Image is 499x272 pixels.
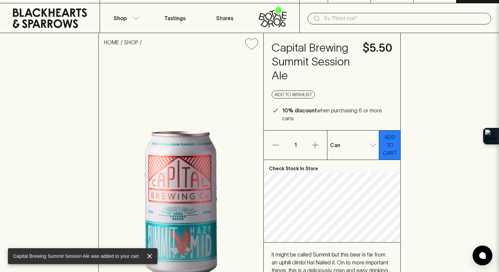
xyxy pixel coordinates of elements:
[363,41,392,55] h4: $5.50
[114,14,127,22] p: Shop
[272,41,355,83] h4: Capital Brewing Summit Session Ale
[287,131,303,160] p: 1
[144,251,155,261] button: close
[272,91,315,98] button: Add to wishlist
[150,3,200,33] a: Tastings
[264,160,400,173] p: Check Stock In Store
[383,133,397,157] p: ADD TO CART
[282,107,317,113] b: 10% discount
[100,3,150,33] button: Shop
[216,14,233,22] p: Stores
[479,252,486,259] img: bubble-icon
[164,14,185,22] p: Tastings
[323,13,486,24] input: Try "Pinot noir"
[282,106,392,122] p: when purchasing 6 or more cans
[124,39,138,45] a: SHOP
[327,138,379,152] div: Can
[13,250,139,262] div: Capital Brewing Summit Session Ale was added to your cart
[104,39,119,45] a: HOME
[330,141,340,149] p: Can
[200,3,249,33] a: Stores
[485,130,497,143] img: Extension Icon
[243,36,261,53] button: Add to wishlist
[379,131,400,160] button: ADD TO CART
